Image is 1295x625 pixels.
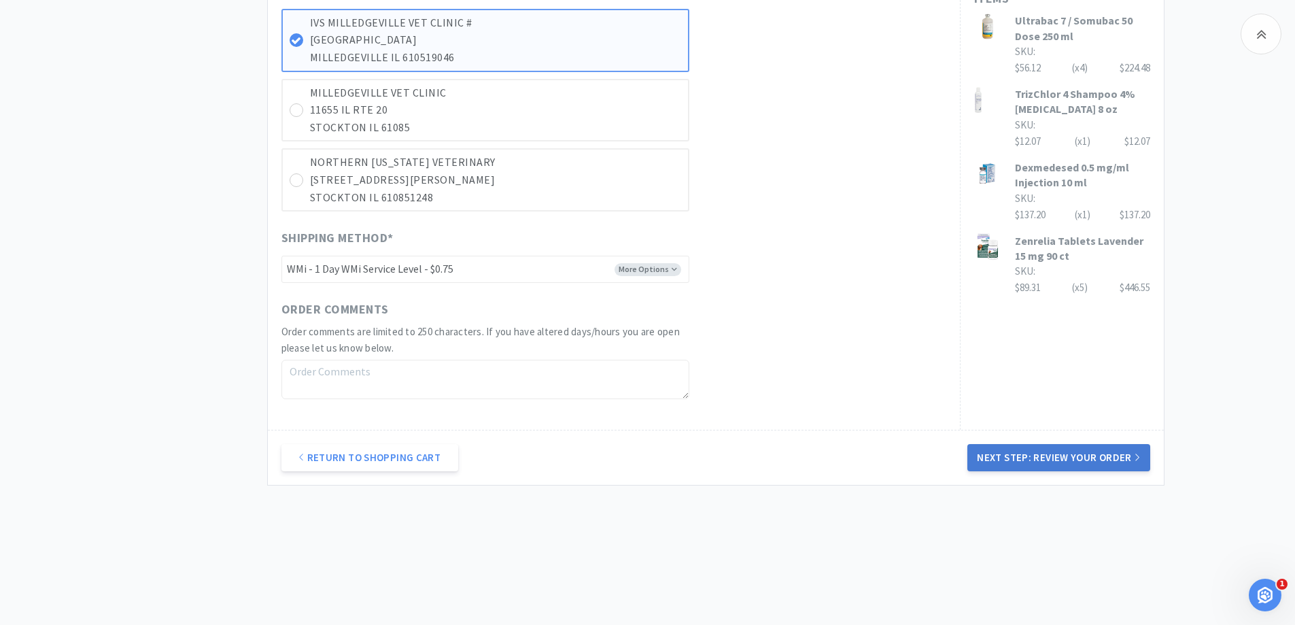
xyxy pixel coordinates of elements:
span: SKU: [1015,192,1035,205]
p: NORTHERN [US_STATE] VETERINARY [310,154,681,171]
div: $224.48 [1120,60,1150,76]
div: $12.07 [1015,133,1150,150]
p: STOCKTON IL 610851248 [310,189,681,207]
a: Return to Shopping Cart [281,444,458,471]
button: Next Step: Review Your Order [967,444,1150,471]
img: 16db3f6481234369a699446d9fb17d24_112523.jpeg [974,86,982,114]
img: 6946bdc3c3384ffa95326d6de752d5fd_750083.jpeg [974,233,1001,260]
span: SKU: [1015,118,1035,131]
div: (x 4 ) [1072,60,1088,76]
p: MILLEDGEVILLE VET CLINIC [310,84,681,102]
span: SKU: [1015,265,1035,277]
span: Order comments are limited to 250 characters. If you have altered days/hours you are open please ... [281,325,680,354]
h3: Zenrelia Tablets Lavender 15 mg 90 ct [1015,233,1150,264]
div: (x 1 ) [1075,207,1090,223]
div: $137.20 [1015,207,1150,223]
span: 1 [1277,579,1288,590]
iframe: Intercom live chat [1249,579,1281,611]
span: Shipping Method * [281,229,394,248]
p: IVS MILLEDGEVILLE VET CLINIC # [310,14,681,32]
div: (x 5 ) [1072,280,1088,296]
p: [GEOGRAPHIC_DATA] [310,31,681,49]
div: $89.31 [1015,280,1150,296]
span: SKU: [1015,45,1035,58]
div: $137.20 [1120,207,1150,223]
p: 11655 IL RTE 20 [310,101,681,119]
div: $56.12 [1015,60,1150,76]
h3: Ultrabac 7 / Somubac 50 Dose 250 ml [1015,13,1150,44]
h3: TrizChlor 4 Shampoo 4% [MEDICAL_DATA] 8 oz [1015,86,1150,117]
p: STOCKTON IL 61085 [310,119,681,137]
span: Order Comments [281,300,389,320]
p: [STREET_ADDRESS][PERSON_NAME] [310,171,681,189]
div: (x 1 ) [1075,133,1090,150]
p: MILLEDGEVILLE IL 610519046 [310,49,681,67]
h3: Dexmedesed 0.5 mg/ml Injection 10 ml [1015,160,1150,190]
div: $12.07 [1124,133,1150,150]
img: 9f34a34c5c02464a84f02978fa618c78_230732.jpeg [974,160,1001,187]
img: 76cae0150a8643ffa06a7fa83c759e91_127315.jpeg [974,13,1001,40]
div: $446.55 [1120,280,1150,296]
